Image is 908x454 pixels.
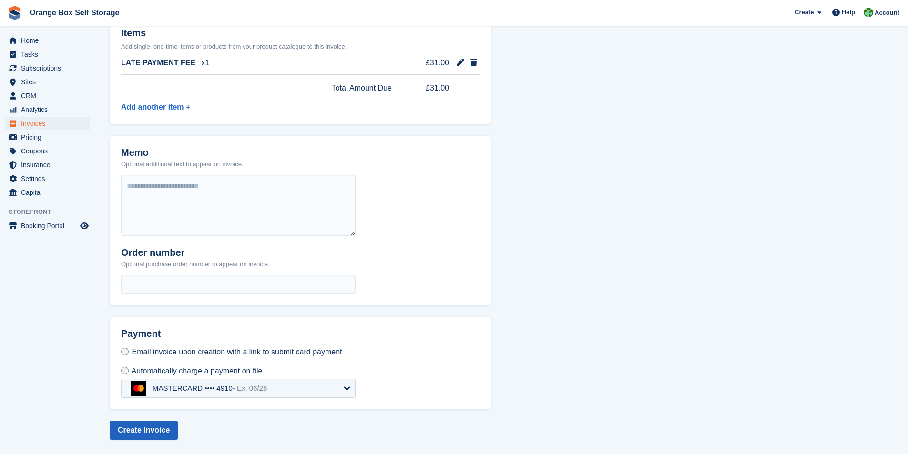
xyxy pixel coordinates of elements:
span: - Ex. 06/28 [233,384,267,392]
span: Storefront [9,207,95,217]
span: Automatically charge a payment on file [132,367,263,375]
a: menu [5,103,90,116]
a: menu [5,144,90,158]
div: MASTERCARD •••• 4910 [153,384,267,393]
input: Email invoice upon creation with a link to submit card payment [121,348,129,355]
p: Optional purchase order number to appear on invoice. [121,260,269,269]
span: Settings [21,172,78,185]
span: LATE PAYMENT FEE [121,57,195,69]
span: Email invoice upon creation with a link to submit card payment [132,348,342,356]
span: Account [875,8,899,18]
span: Create [795,8,814,17]
a: Add another item + [121,103,190,111]
span: Booking Portal [21,219,78,232]
span: £31.00 [413,82,449,94]
img: stora-icon-8386f47178a22dfd0bd8f6a31ec36ba5ce8667c1dd55bd0f319d3a0aa187defe.svg [8,6,22,20]
a: menu [5,61,90,75]
p: Optional additional text to appear on invoice. [121,160,244,169]
a: Orange Box Self Storage [26,5,123,20]
a: Preview store [79,220,90,232]
span: Tasks [21,48,78,61]
h2: Payment [121,328,356,347]
span: x1 [201,57,209,69]
span: Analytics [21,103,78,116]
img: Binder Bhardwaj [864,8,873,17]
h2: Items [121,28,480,40]
span: Total Amount Due [332,82,392,94]
button: Create Invoice [110,421,178,440]
span: Pricing [21,131,78,144]
a: menu [5,186,90,199]
a: menu [5,131,90,144]
span: CRM [21,89,78,102]
span: Coupons [21,144,78,158]
span: £31.00 [413,57,449,69]
p: Add single, one-time items or products from your product catalogue to this invoice. [121,42,480,51]
a: menu [5,89,90,102]
span: Subscriptions [21,61,78,75]
a: menu [5,219,90,232]
a: menu [5,48,90,61]
a: menu [5,75,90,89]
input: Automatically charge a payment on file [121,367,129,374]
a: menu [5,117,90,130]
span: Capital [21,186,78,199]
img: mastercard-a07748ee4cc84171796510105f4fa67e3d10aacf8b92b2c182d96136c942126d.svg [131,381,146,396]
span: Invoices [21,117,78,130]
span: Help [842,8,855,17]
a: menu [5,34,90,47]
a: menu [5,172,90,185]
a: menu [5,158,90,172]
span: Home [21,34,78,47]
h2: Order number [121,247,269,258]
h2: Memo [121,147,244,158]
span: Sites [21,75,78,89]
span: Insurance [21,158,78,172]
